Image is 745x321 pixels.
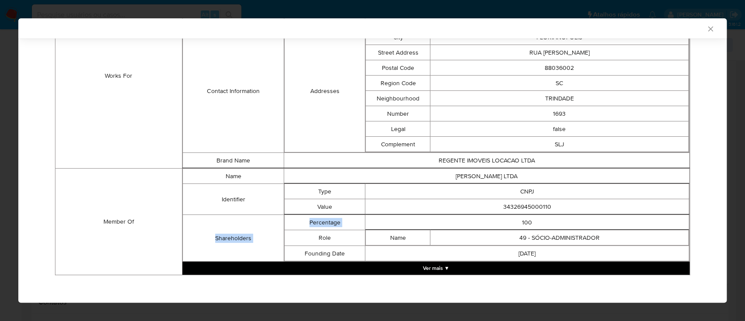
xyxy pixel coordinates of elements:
td: Complement [366,137,430,152]
td: Member Of [55,169,182,275]
td: 49 - SÓCIO-ADMINISTRADOR [430,230,689,245]
td: [PERSON_NAME] LTDA [284,169,690,184]
td: Percentage [285,215,365,230]
td: SC [430,76,689,91]
td: Legal [366,121,430,137]
td: Name [366,230,430,245]
td: Neighbourhood [366,91,430,106]
td: RUA [PERSON_NAME] [430,45,689,60]
td: Type [285,184,365,199]
td: false [430,121,689,137]
td: Brand Name [182,153,284,168]
td: Name [182,169,284,184]
td: Value [285,199,365,214]
td: SLJ [430,137,689,152]
td: Role [285,230,365,246]
td: [DATE] [365,246,689,261]
td: REGENTE IMOVEIS LOCACAO LTDA [284,153,690,168]
div: closure-recommendation-modal [18,18,727,303]
td: 88036002 [430,60,689,76]
td: Founding Date [285,246,365,261]
td: 1693 [430,106,689,121]
td: TRINDADE [430,91,689,106]
td: Number [366,106,430,121]
td: 34326945000110 [365,199,689,214]
td: Addresses [285,30,365,152]
td: Contact Information [182,30,284,153]
button: Fechar a janela [706,24,714,32]
td: 100 [365,215,689,230]
td: CNPJ [365,184,689,199]
td: Shareholders [182,215,284,262]
button: Expand array [182,262,690,275]
td: Identifier [182,184,284,215]
td: Region Code [366,76,430,91]
td: Postal Code [366,60,430,76]
td: Street Address [366,45,430,60]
